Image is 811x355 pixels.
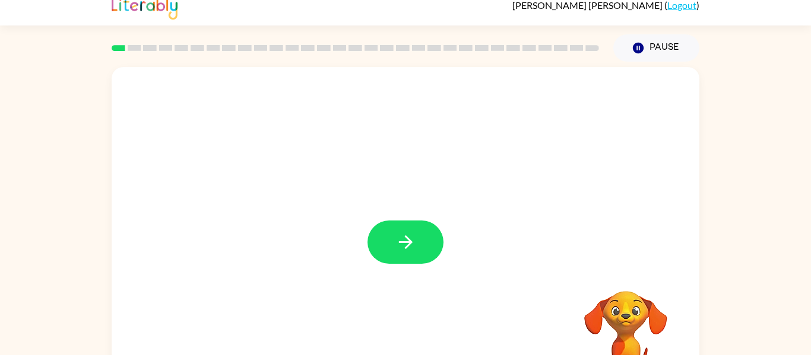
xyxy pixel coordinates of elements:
button: Pause [613,34,699,62]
